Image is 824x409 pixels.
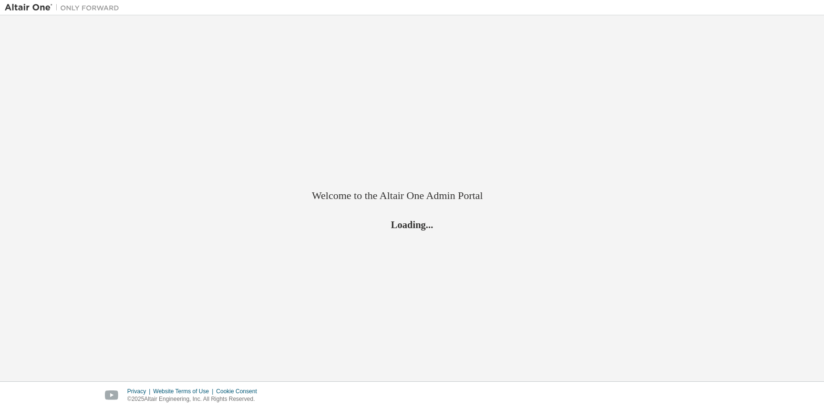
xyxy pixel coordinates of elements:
img: youtube.svg [105,390,119,400]
p: © 2025 Altair Engineering, Inc. All Rights Reserved. [127,395,263,403]
h2: Welcome to the Altair One Admin Portal [312,189,512,202]
div: Privacy [127,388,153,395]
h2: Loading... [312,218,512,231]
img: Altair One [5,3,124,12]
div: Website Terms of Use [153,388,216,395]
div: Cookie Consent [216,388,262,395]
